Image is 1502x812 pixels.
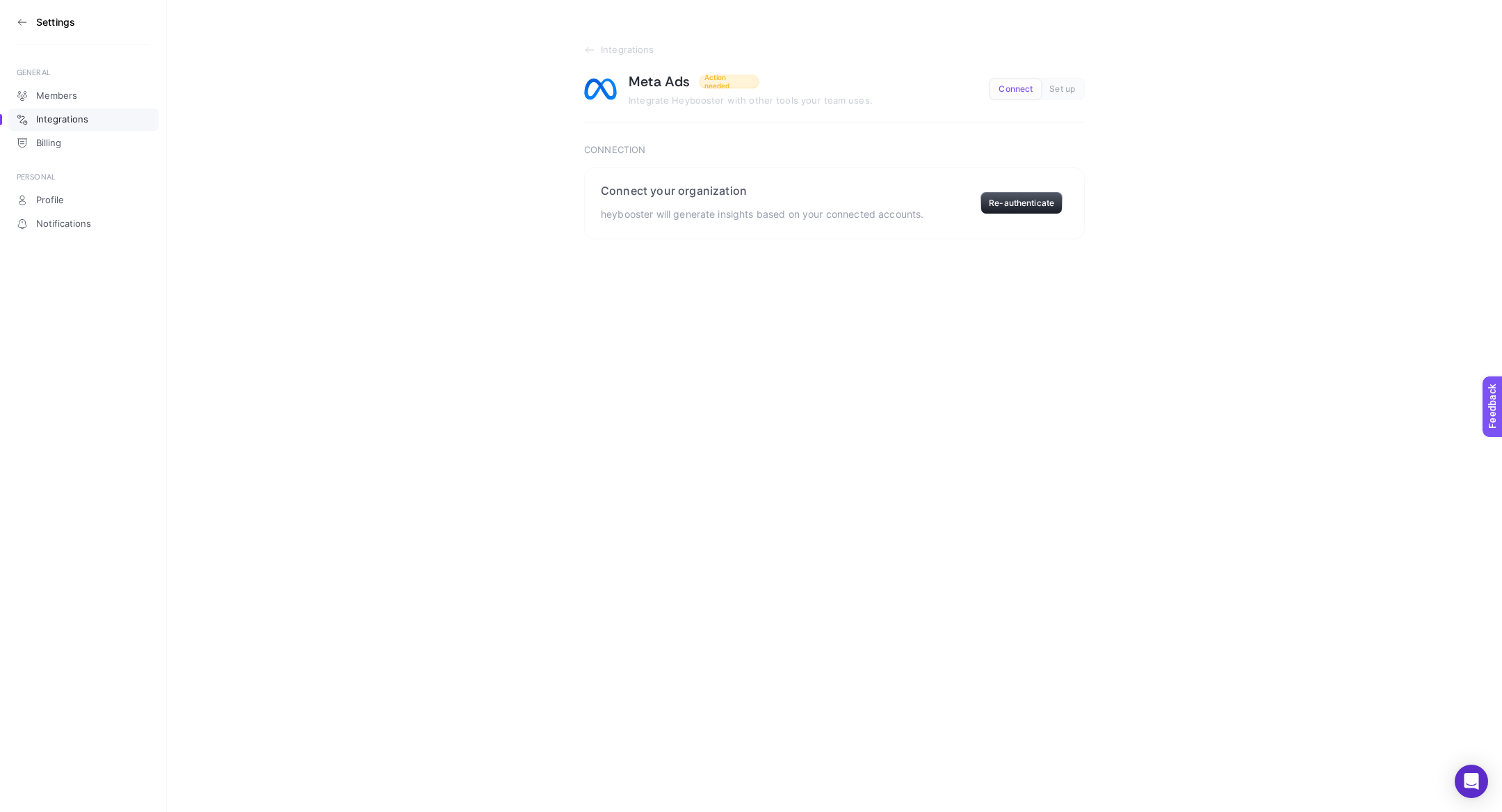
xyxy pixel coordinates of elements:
span: Connect [999,84,1033,95]
span: Members [36,90,77,102]
a: Billing [8,132,159,154]
a: Members [8,85,159,107]
h1: Meta Ads [629,72,691,90]
span: Integrate Heybooster with other tools your team uses. [629,95,873,106]
button: Connect [990,79,1041,99]
button: Set up [1041,79,1083,99]
h3: Settings [36,17,75,28]
a: Notifications [8,213,159,235]
button: Re-authenticate [980,192,1063,214]
a: Integrations [584,45,1085,56]
a: Profile [8,189,159,212]
div: PERSONAL [17,171,150,182]
span: Notifications [36,218,91,230]
span: Action needed [704,73,754,90]
span: Billing [36,138,61,149]
span: Set up [1049,84,1075,95]
span: Feedback [8,4,53,15]
div: Open Intercom Messenger [1455,765,1488,798]
span: Integrations [36,114,88,125]
a: Integrations [8,109,159,131]
div: GENERAL [17,67,150,78]
h3: Connection [584,145,1085,156]
span: Integrations [601,45,654,56]
p: heybooster will generate insights based on your connected accounts. [601,206,923,223]
h2: Connect your organization [601,184,923,198]
span: Profile [36,195,64,206]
